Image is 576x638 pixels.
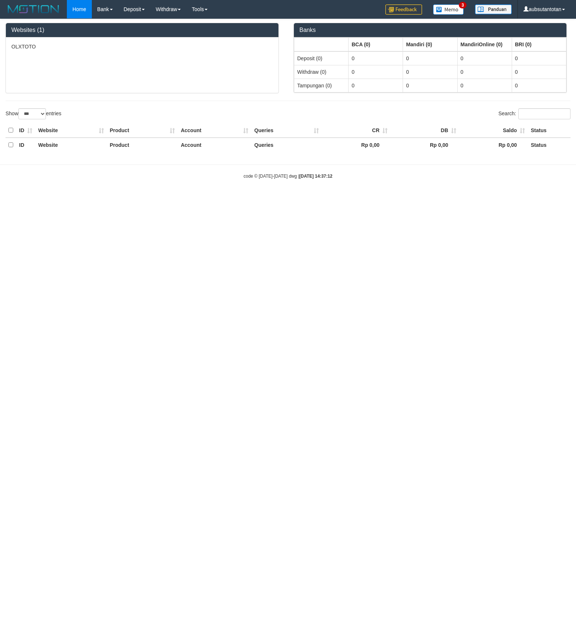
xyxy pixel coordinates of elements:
[498,108,570,119] label: Search:
[457,65,512,79] td: 0
[251,138,322,152] th: Queries
[528,123,570,138] th: Status
[349,51,403,65] td: 0
[512,65,566,79] td: 0
[107,123,178,138] th: Product
[349,37,403,51] th: Group: activate to sort column ascending
[6,4,61,15] img: MOTION_logo.png
[512,37,566,51] th: Group: activate to sort column ascending
[518,108,570,119] input: Search:
[459,138,528,152] th: Rp 0,00
[349,79,403,92] td: 0
[178,123,251,138] th: Account
[35,138,107,152] th: Website
[244,174,332,179] small: code © [DATE]-[DATE] dwg |
[459,123,528,138] th: Saldo
[294,79,349,92] td: Tampungan (0)
[385,4,422,15] img: Feedback.jpg
[403,37,457,51] th: Group: activate to sort column ascending
[457,51,512,65] td: 0
[107,138,178,152] th: Product
[11,27,273,33] h3: Websites (1)
[11,43,273,50] p: OLXTOTO
[322,138,390,152] th: Rp 0,00
[294,51,349,65] td: Deposit (0)
[403,79,457,92] td: 0
[433,4,464,15] img: Button%20Memo.svg
[459,2,467,8] span: 3
[512,79,566,92] td: 0
[512,51,566,65] td: 0
[390,138,459,152] th: Rp 0,00
[403,65,457,79] td: 0
[475,4,512,14] img: panduan.png
[294,37,349,51] th: Group: activate to sort column ascending
[178,138,251,152] th: Account
[299,27,561,33] h3: Banks
[16,123,35,138] th: ID
[322,123,390,138] th: CR
[457,37,512,51] th: Group: activate to sort column ascending
[457,79,512,92] td: 0
[16,138,35,152] th: ID
[18,108,46,119] select: Showentries
[528,138,570,152] th: Status
[349,65,403,79] td: 0
[390,123,459,138] th: DB
[294,65,349,79] td: Withdraw (0)
[6,108,61,119] label: Show entries
[251,123,322,138] th: Queries
[35,123,107,138] th: Website
[299,174,332,179] strong: [DATE] 14:37:12
[403,51,457,65] td: 0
